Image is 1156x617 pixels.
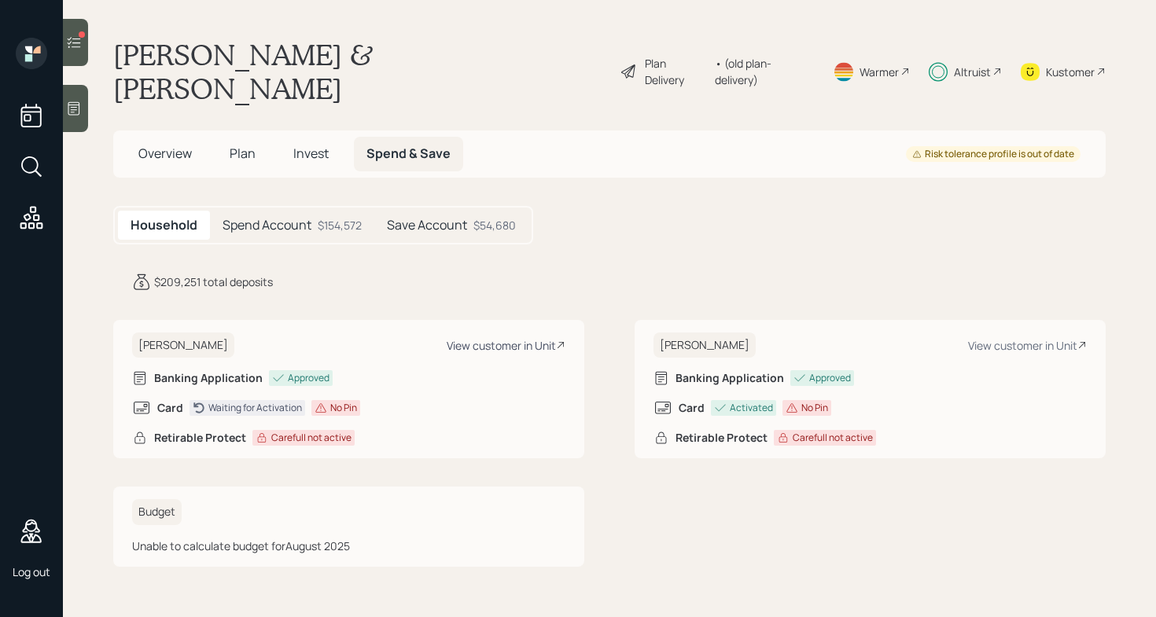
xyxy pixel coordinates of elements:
div: $154,572 [318,217,362,233]
h1: [PERSON_NAME] & [PERSON_NAME] [113,38,607,105]
div: View customer in Unit [447,338,565,353]
div: Unable to calculate budget for August 2025 [132,538,565,554]
span: Invest [293,145,329,162]
h6: Banking Application [154,372,263,385]
div: Plan Delivery [645,55,707,88]
div: View customer in Unit [968,338,1087,353]
div: Log out [13,564,50,579]
div: Waiting for Activation [208,401,302,415]
div: Carefull not active [793,431,873,445]
span: Overview [138,145,192,162]
h5: Save Account [387,218,467,233]
h5: Spend Account [223,218,311,233]
div: Altruist [954,64,991,80]
div: Kustomer [1046,64,1095,80]
div: No Pin [801,401,828,415]
h5: Household [131,218,197,233]
div: $209,251 total deposits [154,274,273,290]
span: Plan [230,145,256,162]
h6: Budget [132,499,182,525]
div: No Pin [330,401,357,415]
div: • (old plan-delivery) [715,55,814,88]
div: Approved [288,371,329,385]
h6: Card [679,402,705,415]
div: Activated [730,401,773,415]
div: Carefull not active [271,431,352,445]
h6: Retirable Protect [154,432,246,445]
h6: Banking Application [676,372,784,385]
h6: Card [157,402,183,415]
h6: [PERSON_NAME] [132,332,234,358]
h6: Retirable Protect [676,432,768,445]
div: Risk tolerance profile is out of date [912,148,1074,161]
div: $54,680 [473,217,516,233]
div: Warmer [860,64,899,80]
div: Approved [809,371,851,385]
h6: [PERSON_NAME] [653,332,756,358]
span: Spend & Save [366,145,451,162]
